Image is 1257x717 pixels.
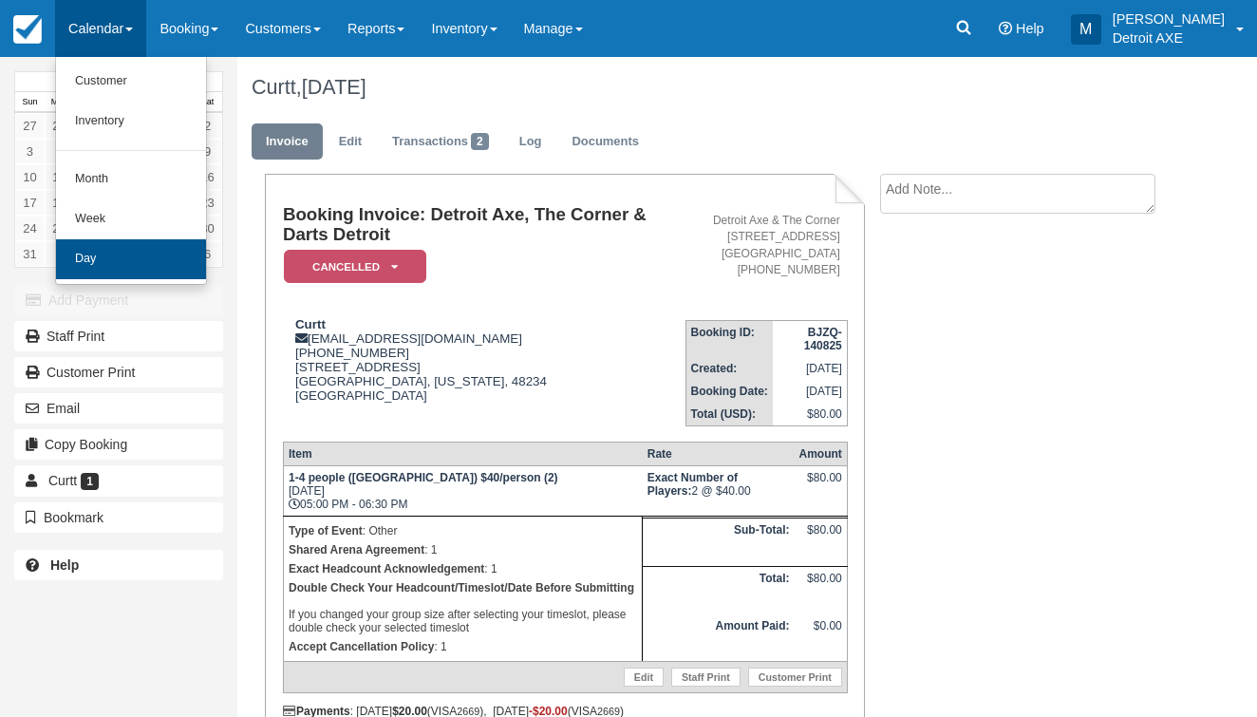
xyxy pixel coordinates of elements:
[289,637,637,656] p: : 1
[378,123,503,160] a: Transactions2
[56,239,206,279] a: Day
[283,466,642,517] td: [DATE] 05:00 PM - 06:30 PM
[56,102,206,142] a: Inventory
[283,249,420,284] a: Cancelled
[193,164,222,190] a: 16
[1071,14,1101,45] div: M
[289,581,634,594] b: Double Check Your Headcount/Timeslot/Date Before Submitting
[289,521,637,540] p: : Other
[14,357,223,387] a: Customer Print
[283,443,642,466] th: Item
[471,133,489,150] span: 2
[252,76,1166,99] h1: Curtt,
[505,123,556,160] a: Log
[14,502,223,533] button: Bookmark
[643,443,795,466] th: Rate
[283,317,685,426] div: [EMAIL_ADDRESS][DOMAIN_NAME] [PHONE_NUMBER] [STREET_ADDRESS] [GEOGRAPHIC_DATA], [US_STATE], 48234...
[685,403,773,426] th: Total (USD):
[325,123,376,160] a: Edit
[56,62,206,102] a: Customer
[45,190,74,216] a: 18
[14,285,223,315] button: Add Payment
[193,139,222,164] a: 9
[289,540,637,559] p: : 1
[14,465,223,496] a: Curtt 1
[45,113,74,139] a: 28
[624,668,664,687] a: Edit
[289,562,484,575] strong: Exact Headcount Acknowledgement
[15,216,45,241] a: 24
[302,75,366,99] span: [DATE]
[643,614,795,662] th: Amount Paid:
[794,443,847,466] th: Amount
[999,22,1012,35] i: Help
[457,706,479,717] small: 2669
[794,567,847,614] td: $80.00
[773,403,847,426] td: $80.00
[15,164,45,190] a: 10
[45,164,74,190] a: 11
[693,213,840,278] address: Detroit Axe & The Corner [STREET_ADDRESS] [GEOGRAPHIC_DATA] [PHONE_NUMBER]
[15,139,45,164] a: 3
[1113,9,1225,28] p: [PERSON_NAME]
[45,216,74,241] a: 25
[45,92,74,113] th: Mon
[193,190,222,216] a: 23
[14,429,223,460] button: Copy Booking
[56,199,206,239] a: Week
[685,357,773,380] th: Created:
[798,471,841,500] div: $80.00
[252,123,323,160] a: Invoice
[193,92,222,113] th: Sat
[50,557,79,573] b: Help
[794,614,847,662] td: $0.00
[295,317,326,331] strong: Curtt
[557,123,653,160] a: Documents
[597,706,620,717] small: 2669
[56,160,206,199] a: Month
[685,320,773,357] th: Booking ID:
[55,57,207,285] ul: Calendar
[15,92,45,113] th: Sun
[685,380,773,403] th: Booking Date:
[671,668,741,687] a: Staff Print
[643,567,795,614] th: Total:
[289,543,424,557] strong: Shared Arena Agreement
[14,321,223,351] a: Staff Print
[289,524,363,538] strong: Type of Event
[13,15,42,44] img: checkfront-main-nav-mini-logo.png
[647,471,738,498] strong: Exact Number of Players
[643,466,795,517] td: 2 @ $40.00
[284,250,426,283] em: Cancelled
[773,357,847,380] td: [DATE]
[14,550,223,580] a: Help
[48,473,77,488] span: Curtt
[283,205,685,244] h1: Booking Invoice: Detroit Axe, The Corner & Darts Detroit
[193,113,222,139] a: 2
[45,139,74,164] a: 4
[1113,28,1225,47] p: Detroit AXE
[81,473,99,490] span: 1
[289,559,637,578] p: : 1
[193,241,222,267] a: 6
[15,241,45,267] a: 31
[643,519,795,567] th: Sub-Total:
[193,216,222,241] a: 30
[794,519,847,567] td: $80.00
[289,471,558,484] strong: 1-4 people ([GEOGRAPHIC_DATA]) $40/person (2)
[45,241,74,267] a: 1
[773,380,847,403] td: [DATE]
[1016,21,1044,36] span: Help
[804,326,842,352] strong: BJZQ-140825
[15,190,45,216] a: 17
[289,578,637,637] p: If you changed your group size after selecting your timeslot, please double check your selected t...
[748,668,842,687] a: Customer Print
[14,393,223,424] button: Email
[15,113,45,139] a: 27
[289,640,434,653] strong: Accept Cancellation Policy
